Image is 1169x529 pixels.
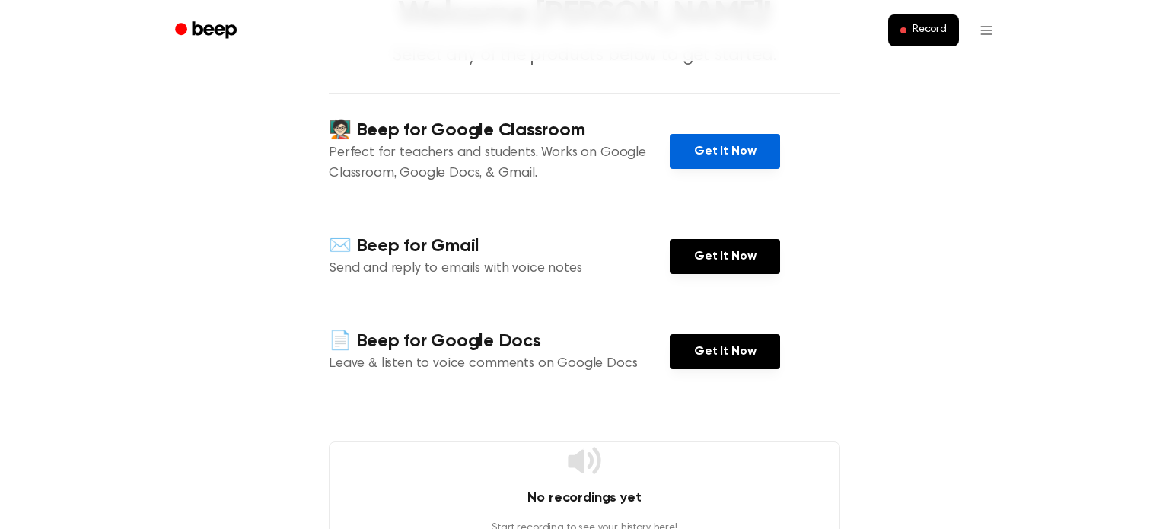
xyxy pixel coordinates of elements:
[329,118,670,143] h4: 🧑🏻‍🏫 Beep for Google Classroom
[329,143,670,184] p: Perfect for teachers and students. Works on Google Classroom, Google Docs, & Gmail.
[888,14,959,46] button: Record
[164,16,250,46] a: Beep
[670,334,780,369] a: Get It Now
[670,134,780,169] a: Get It Now
[329,329,670,354] h4: 📄 Beep for Google Docs
[968,12,1005,49] button: Open menu
[913,24,947,37] span: Record
[670,239,780,274] a: Get It Now
[329,354,670,374] p: Leave & listen to voice comments on Google Docs
[329,234,670,259] h4: ✉️ Beep for Gmail
[330,488,839,508] h4: No recordings yet
[329,259,670,279] p: Send and reply to emails with voice notes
